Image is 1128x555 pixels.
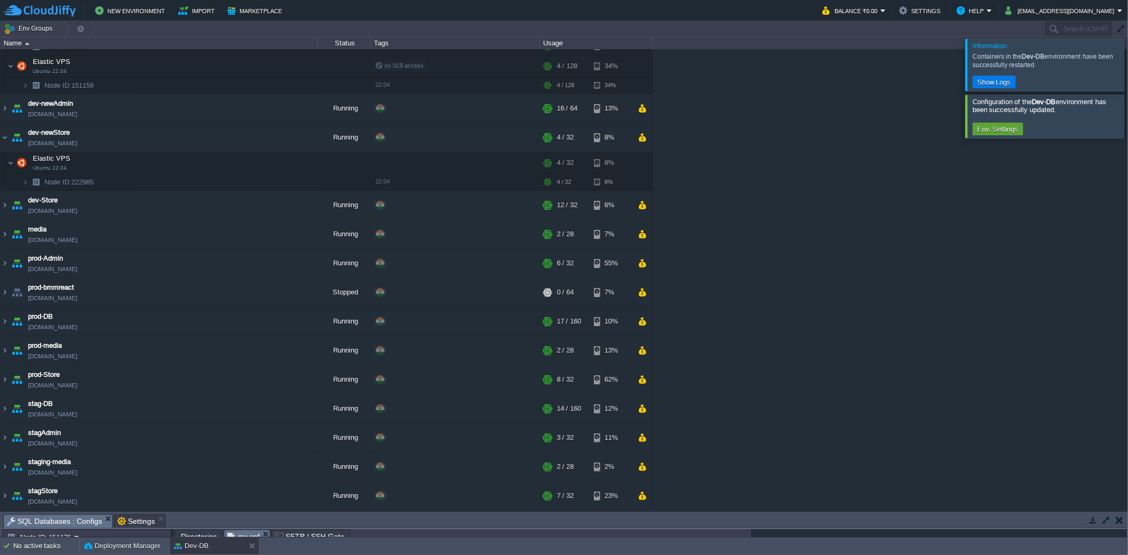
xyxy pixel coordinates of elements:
div: 8% [594,174,628,190]
div: 11% [594,423,628,452]
div: 13% [594,336,628,365]
span: 22.04 [375,178,390,184]
img: AMDAwAAAACH5BAEAAAAALAAAAAABAAEAAAICRAEAOw== [1,365,9,394]
a: [DOMAIN_NAME] [28,235,77,245]
a: dev-newStore [28,127,70,138]
a: [DOMAIN_NAME] [28,467,77,478]
div: Running [318,482,371,510]
img: AMDAwAAAACH5BAEAAAAALAAAAAABAAEAAAICRAEAOw== [10,336,24,365]
div: No active tasks [13,538,79,554]
div: Containers in the environment have been successfully restarted. [973,52,1121,69]
div: Running [318,394,371,423]
span: [DOMAIN_NAME] [28,322,77,332]
div: 4 / 128 [557,77,574,94]
div: 4 / 32 [557,174,571,190]
img: AMDAwAAAACH5BAEAAAAALAAAAAABAAEAAAICRAEAOw== [29,77,43,94]
img: AMDAwAAAACH5BAEAAAAALAAAAAABAAEAAAICRAEAOw== [22,174,29,190]
div: 7 / 32 [557,482,574,510]
span: stag-DB [28,399,53,409]
img: AMDAwAAAACH5BAEAAAAALAAAAAABAAEAAAICRAEAOw== [10,307,24,336]
div: 10% [594,307,628,336]
img: AMDAwAAAACH5BAEAAAAALAAAAAABAAEAAAICRAEAOw== [1,452,9,481]
button: Env. Settings [974,124,1022,134]
a: prod-DB [28,311,53,322]
span: [DOMAIN_NAME] [28,264,77,274]
img: AMDAwAAAACH5BAEAAAAALAAAAAABAAEAAAICRAEAOw== [25,42,30,45]
span: [DOMAIN_NAME] [28,206,77,216]
img: AMDAwAAAACH5BAEAAAAALAAAAAABAAEAAAICRAEAOw== [7,55,14,77]
span: [DOMAIN_NAME] [28,496,77,507]
div: 16 / 64 [557,94,577,123]
div: 12% [594,394,628,423]
span: prod-bmmreact [28,282,74,293]
img: AMDAwAAAACH5BAEAAAAALAAAAAABAAEAAAICRAEAOw== [10,482,24,510]
span: [DOMAIN_NAME] [28,138,77,149]
div: 2% [594,452,628,481]
div: Running [318,94,371,123]
div: Running [318,123,371,152]
button: Show Logs [974,77,1014,87]
img: AMDAwAAAACH5BAEAAAAALAAAAAABAAEAAAICRAEAOw== [10,249,24,277]
button: Marketplace [227,4,285,17]
img: AMDAwAAAACH5BAEAAAAALAAAAAABAAEAAAICRAEAOw== [10,191,24,219]
div: 12 / 32 [557,191,577,219]
div: 7% [594,220,628,248]
div: 6 / 32 [557,249,574,277]
div: Running [318,249,371,277]
span: my.cnf [227,530,260,543]
div: 3 / 32 [557,423,574,452]
div: 8% [594,152,628,173]
img: AMDAwAAAACH5BAEAAAAALAAAAAABAAEAAAICRAEAOw== [1,220,9,248]
div: Running [318,220,371,248]
img: AMDAwAAAACH5BAEAAAAALAAAAAABAAEAAAICRAEAOw== [10,452,24,481]
img: AMDAwAAAACH5BAEAAAAALAAAAAABAAEAAAICRAEAOw== [10,278,24,307]
img: CloudJiffy [4,4,76,17]
div: 34% [594,77,628,94]
div: Running [318,423,371,452]
button: Help [957,4,987,17]
div: Running [318,336,371,365]
span: Node ID: [44,178,71,186]
img: AMDAwAAAACH5BAEAAAAALAAAAAABAAEAAAICRAEAOw== [14,55,29,77]
div: 6% [594,191,628,219]
b: Dev-DB [1022,53,1045,60]
div: Tags [371,37,539,49]
b: Dev-DB [1032,98,1056,106]
button: [EMAIL_ADDRESS][DOMAIN_NAME] [1005,4,1117,17]
span: [DOMAIN_NAME] [28,409,77,420]
div: 4 / 128 [557,55,577,77]
div: 4 / 32 [557,152,574,173]
span: Information [973,42,1007,50]
a: prod-Store [28,369,60,380]
a: stagStore [28,486,58,496]
span: dev-newAdmin [28,98,73,109]
a: media [28,224,47,235]
div: Usage [540,37,652,49]
img: AMDAwAAAACH5BAEAAAAALAAAAAABAAEAAAICRAEAOw== [22,77,29,94]
span: Ubuntu 22.04 [33,165,67,171]
img: AMDAwAAAACH5BAEAAAAALAAAAAABAAEAAAICRAEAOw== [1,336,9,365]
img: AMDAwAAAACH5BAEAAAAALAAAAAABAAEAAAICRAEAOw== [7,152,14,173]
a: Elastic VPSUbuntu 22.04 [32,58,72,66]
div: Name [1,37,317,49]
div: 8 / 32 [557,365,574,394]
div: Running [318,307,371,336]
div: 55% [594,249,628,277]
span: prod-media [28,340,62,351]
button: Node ID: 151176 [7,532,74,542]
a: Node ID:151159 [43,81,95,90]
img: AMDAwAAAACH5BAEAAAAALAAAAAABAAEAAAICRAEAOw== [10,220,24,248]
button: Deployment Manager [84,541,160,551]
span: [DOMAIN_NAME] [28,380,77,391]
span: Elastic VPS [32,57,72,66]
span: stagAdmin [28,428,61,438]
span: Ubuntu 22.04 [33,68,67,75]
div: Running [318,365,371,394]
img: AMDAwAAAACH5BAEAAAAALAAAAAABAAEAAAICRAEAOw== [10,123,24,152]
span: 222985 [43,178,95,187]
a: dev-Store [28,195,58,206]
div: 4 / 32 [557,123,574,152]
button: Env Groups [4,21,56,36]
